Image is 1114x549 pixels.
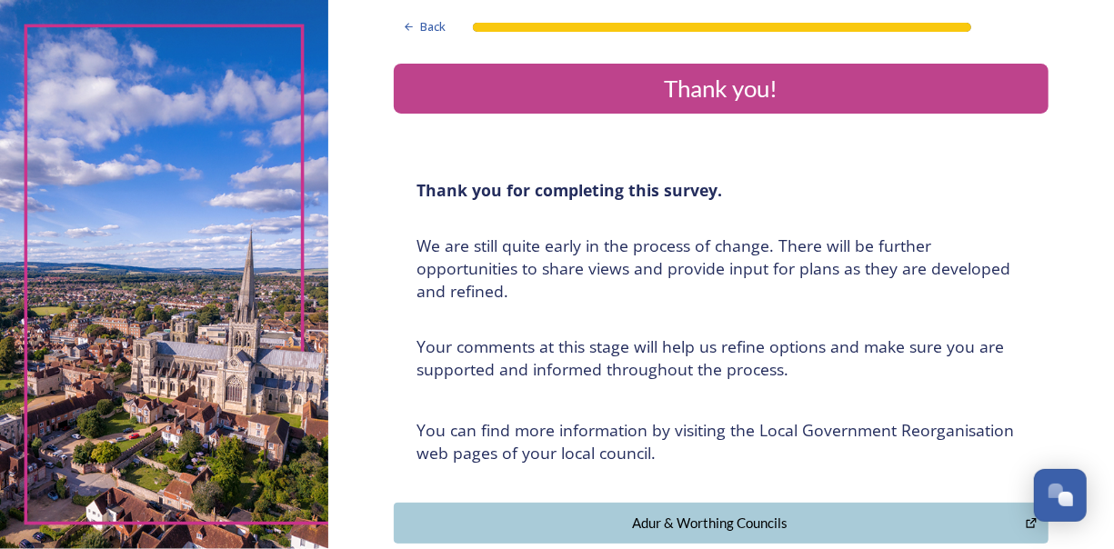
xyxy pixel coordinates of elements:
[401,71,1041,106] div: Thank you!
[416,335,1026,381] h4: Your comments at this stage will help us refine options and make sure you are supported and infor...
[416,235,1026,303] h4: We are still quite early in the process of change. There will be further opportunities to share v...
[416,419,1026,464] h4: You can find more information by visiting the Local Government Reorganisation web pages of your l...
[1034,469,1087,522] button: Open Chat
[404,513,1017,534] div: Adur & Worthing Councils
[420,18,446,35] span: Back
[394,503,1049,544] button: Adur & Worthing Councils
[416,179,722,201] strong: Thank you for completing this survey.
